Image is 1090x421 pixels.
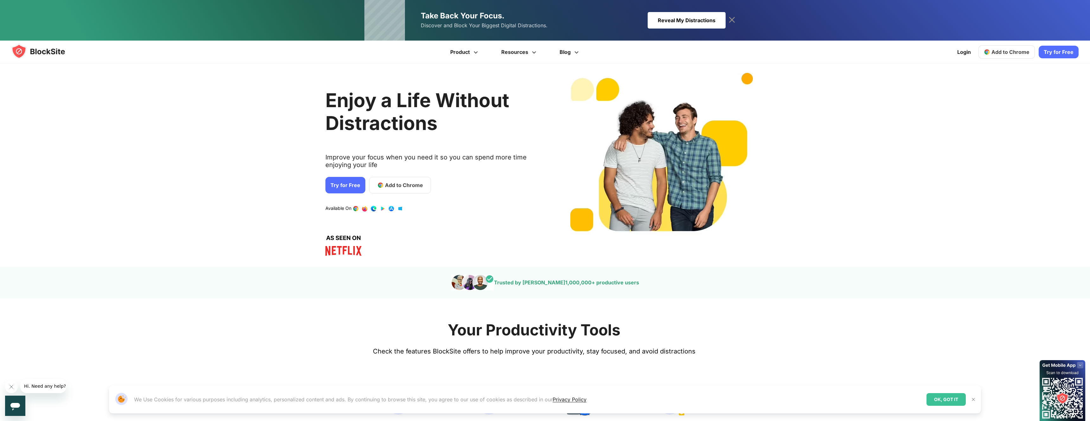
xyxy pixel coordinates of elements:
[648,12,726,29] div: Reveal My Distractions
[5,380,18,393] iframe: Close message
[325,177,365,193] a: Try for Free
[565,279,592,286] span: 1,000,000
[369,177,431,193] a: Add to Chrome
[991,49,1029,55] span: Add to Chrome
[325,89,528,134] h2: Enjoy a Life Without Distractions
[20,379,66,393] iframe: Message from company
[325,153,528,174] text: Improve your focus when you need it so you can spend more time enjoying your life
[953,44,975,60] a: Login
[549,41,591,63] a: Blog
[11,44,77,59] img: blocksite-icon.5d769676.svg
[5,396,25,416] iframe: Button to launch messaging window
[926,393,966,406] div: OK, GOT IT
[134,396,587,403] p: We Use Cookies for various purposes including analytics, personalized content and ads. By continu...
[494,279,639,286] text: Trusted by [PERSON_NAME] + productive users
[385,181,423,189] span: Add to Chrome
[439,41,490,63] a: Product
[1039,46,1079,58] a: Try for Free
[978,45,1035,59] a: Add to Chrome
[421,21,548,30] span: Discover and Block Your Biggest Digital Distractions.
[325,205,351,212] text: Available On
[971,397,976,402] img: Close
[969,395,978,404] button: Close
[448,321,620,339] h2: Your Productivity Tools
[421,11,504,20] span: Take Back Your Focus.
[373,347,696,355] text: Check the features BlockSite offers to help improve your productivity, stay focused, and avoid di...
[553,396,587,403] a: Privacy Policy
[451,275,494,290] img: pepole images
[490,41,549,63] a: Resources
[984,49,990,55] img: chrome-icon.svg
